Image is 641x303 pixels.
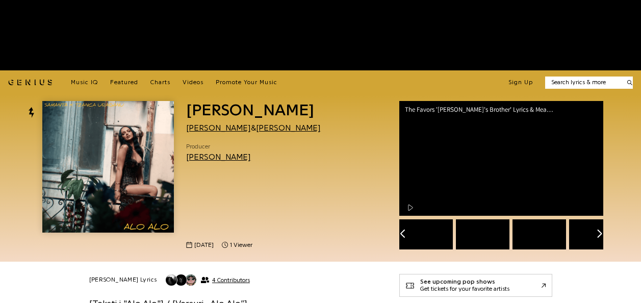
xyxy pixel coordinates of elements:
button: Sign Up [508,79,533,87]
a: [PERSON_NAME] [256,124,321,132]
a: Charts [150,79,170,87]
div: & [186,122,383,134]
span: Videos [183,79,203,85]
img: Cover art for Alo Alo by Samanta & Tzanca Uraganu [42,101,174,233]
span: [DATE] [194,241,214,249]
span: [PERSON_NAME] [186,102,314,118]
span: Producer [186,142,251,151]
span: Music IQ [71,79,98,85]
a: Music IQ [71,79,98,87]
a: [PERSON_NAME] [186,153,251,161]
a: Promote Your Music [216,79,277,87]
a: [PERSON_NAME] [186,124,251,132]
div: The Favors '[PERSON_NAME]'s Brother' Lyrics & Meaning | Genius Verified [405,106,563,113]
input: Search lyrics & more [545,78,621,87]
span: 1 viewer [222,241,252,249]
span: Charts [150,79,170,85]
span: Promote Your Music [216,79,277,85]
span: 1 viewer [230,241,252,249]
a: Videos [183,79,203,87]
span: Featured [110,79,138,85]
a: Featured [110,79,138,87]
